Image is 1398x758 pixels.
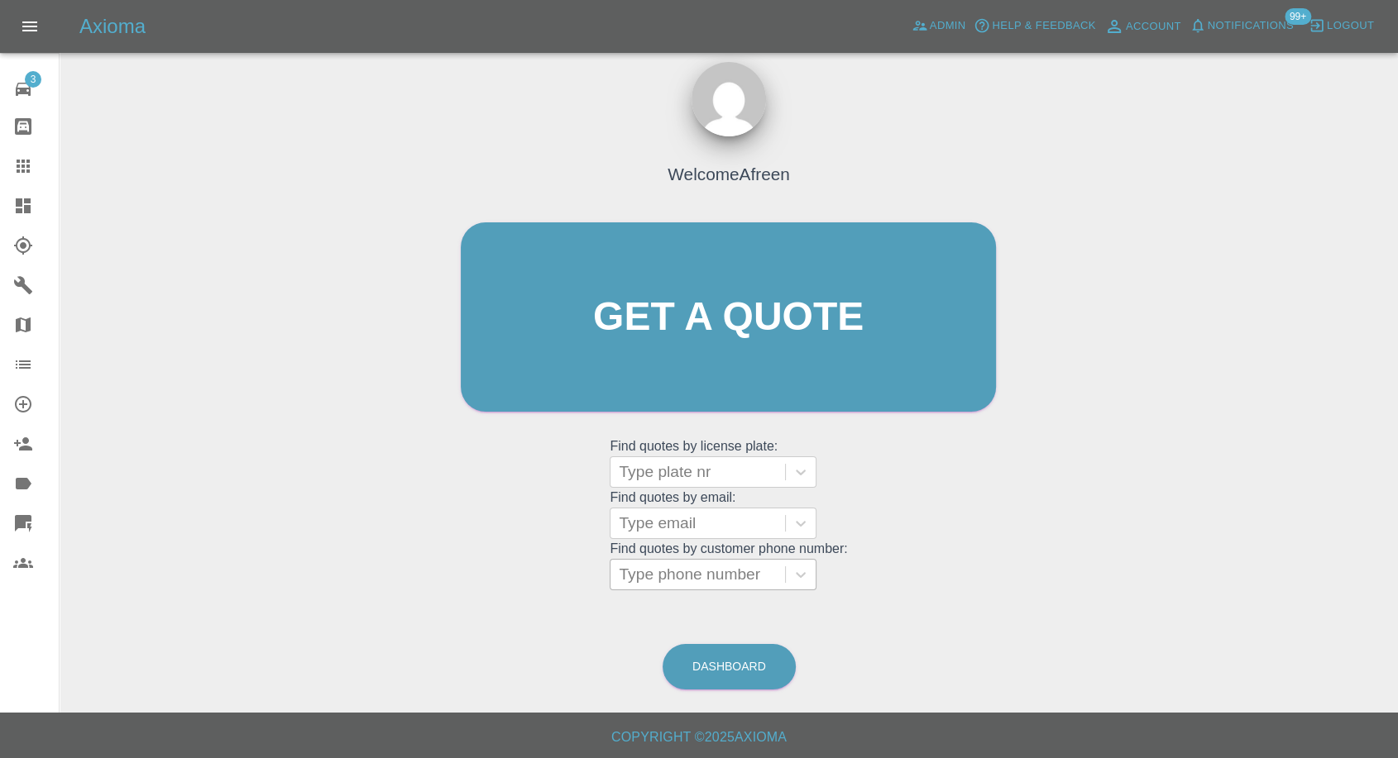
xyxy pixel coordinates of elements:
a: Get a quote [461,222,996,412]
span: Help & Feedback [992,17,1095,36]
grid: Find quotes by email: [610,490,847,539]
a: Account [1100,13,1185,40]
grid: Find quotes by license plate: [610,439,847,488]
h6: Copyright © 2025 Axioma [13,726,1385,749]
button: Open drawer [10,7,50,46]
button: Notifications [1185,13,1298,39]
img: ... [692,62,766,136]
span: 3 [25,71,41,88]
button: Help & Feedback [970,13,1099,39]
span: Account [1126,17,1181,36]
grid: Find quotes by customer phone number: [610,541,847,590]
a: Dashboard [663,644,796,689]
span: Notifications [1208,17,1294,36]
span: 99+ [1285,8,1311,25]
button: Logout [1305,13,1378,39]
h5: Axioma [79,13,146,40]
span: Logout [1327,17,1374,36]
a: Admin [907,13,970,39]
span: Admin [930,17,966,36]
h4: Welcome Afreen [668,161,790,187]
